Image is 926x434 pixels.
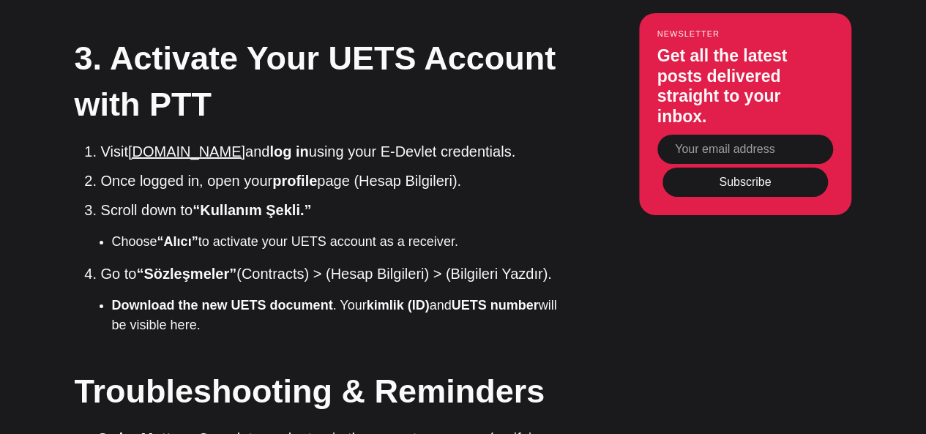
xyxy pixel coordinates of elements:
h2: 3. Activate Your UETS Account with PTT [75,35,565,127]
strong: UETS number [452,298,539,313]
li: Scroll down to [101,199,566,252]
strong: “Kullanım Şekli.” [193,202,311,218]
li: Visit and using your E-Devlet credentials. [101,141,566,162]
li: Choose to activate your UETS account as a receiver. [112,232,566,252]
strong: log in [269,143,308,160]
strong: profile [272,173,317,189]
li: . Your and will be visible here. [112,296,566,335]
input: Your email address [657,135,833,164]
strong: kimlik (ID) [367,298,430,313]
a: [DOMAIN_NAME] [128,143,245,160]
strong: “Alıcı” [157,234,198,249]
strong: “Sözleşmeler” [136,266,236,282]
h2: Troubleshooting & Reminders [75,368,565,414]
small: Newsletter [657,29,833,38]
strong: Download the new UETS document [112,298,333,313]
li: Go to (Contracts) > (Hesap Bilgileri) > (Bilgileri Yazdır). [101,263,566,335]
button: Subscribe [662,168,828,197]
li: Once logged in, open your page (Hesap Bilgileri). [101,170,566,192]
h3: Get all the latest posts delivered straight to your inbox. [657,46,833,127]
